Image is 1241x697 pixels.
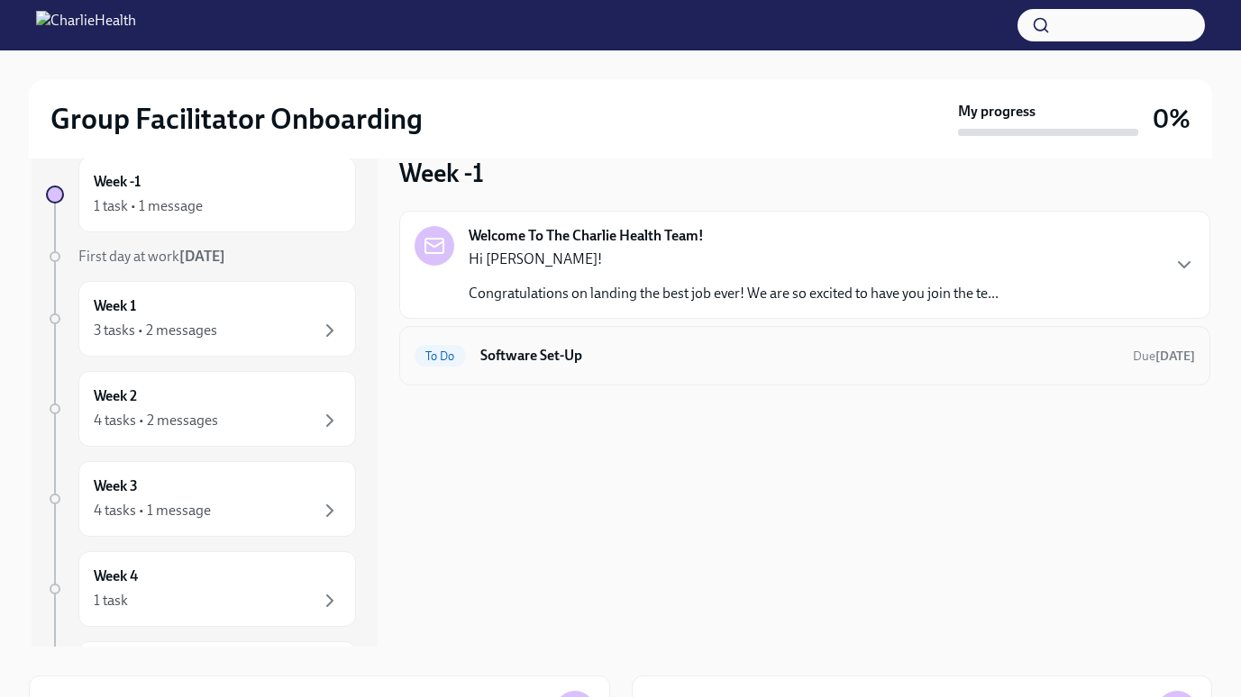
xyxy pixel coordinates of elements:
[415,341,1195,370] a: To DoSoftware Set-UpDue[DATE]
[415,349,466,363] span: To Do
[46,281,356,357] a: Week 13 tasks • 2 messages
[50,101,423,137] h2: Group Facilitator Onboarding
[94,321,217,340] div: 3 tasks • 2 messages
[1133,348,1195,365] span: September 23rd, 2025 10:00
[1153,103,1191,135] h3: 0%
[94,196,203,216] div: 1 task • 1 message
[94,566,138,586] h6: Week 4
[46,551,356,627] a: Week 41 task
[94,476,138,496] h6: Week 3
[480,346,1118,366] h6: Software Set-Up
[94,386,137,406] h6: Week 2
[1133,348,1195,364] span: Due
[94,501,211,520] div: 4 tasks • 1 message
[46,371,356,447] a: Week 24 tasks • 2 messages
[399,157,484,189] h3: Week -1
[94,296,136,316] h6: Week 1
[78,248,225,265] span: First day at work
[469,249,999,269] p: Hi [PERSON_NAME]!
[46,247,356,267] a: First day at work[DATE]
[94,172,141,192] h6: Week -1
[958,102,1036,122] strong: My progress
[36,11,136,40] img: CharlieHealth
[94,411,218,430] div: 4 tasks • 2 messages
[1155,348,1195,364] strong: [DATE]
[469,226,704,246] strong: Welcome To The Charlie Health Team!
[46,461,356,537] a: Week 34 tasks • 1 message
[46,157,356,232] a: Week -11 task • 1 message
[94,591,128,611] div: 1 task
[469,284,999,303] p: Congratulations on landing the best job ever! We are so excited to have you join the te...
[179,248,225,265] strong: [DATE]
